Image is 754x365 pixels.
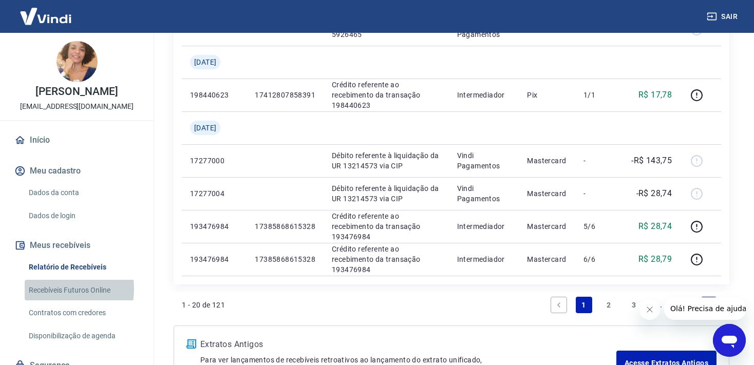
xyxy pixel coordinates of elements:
p: 17412807858391 [255,90,315,100]
p: Crédito referente ao recebimento da transação 193476984 [332,211,441,242]
p: Débito referente à liquidação da UR 13214573 via CIP [332,150,441,171]
a: Jump forward [651,297,667,313]
img: ícone [186,339,196,349]
p: Vindi Pagamentos [457,183,511,204]
p: 1 - 20 de 121 [182,300,225,310]
p: 193476984 [190,221,238,232]
p: Mastercard [527,156,567,166]
iframe: Mensagem da empresa [664,297,746,320]
p: 17385868615328 [255,221,315,232]
p: Pix [527,90,567,100]
p: 17277000 [190,156,238,166]
p: - [583,188,614,199]
a: Page 3 [626,297,642,313]
p: Débito referente à liquidação da UR 13214573 via CIP [332,183,441,204]
p: Crédito referente ao recebimento da transação 198440623 [332,80,441,110]
p: Extratos Antigos [200,338,616,351]
p: [PERSON_NAME] [35,86,118,97]
p: 1/1 [583,90,614,100]
p: 193476984 [190,254,238,264]
p: -R$ 28,74 [636,187,672,200]
p: R$ 28,74 [638,220,672,233]
button: Meus recebíveis [12,234,141,257]
img: Vindi [12,1,79,32]
a: Disponibilização de agenda [25,325,141,347]
p: Vindi Pagamentos [457,150,511,171]
a: Dados da conta [25,182,141,203]
iframe: Fechar mensagem [639,299,660,320]
span: Olá! Precisa de ajuda? [6,7,86,15]
p: Mastercard [527,221,567,232]
button: Sair [705,7,742,26]
a: Recebíveis Futuros Online [25,280,141,301]
p: [EMAIL_ADDRESS][DOMAIN_NAME] [20,101,134,112]
p: R$ 28,79 [638,253,672,265]
p: 5/6 [583,221,614,232]
a: Dados de login [25,205,141,226]
p: 17277004 [190,188,238,199]
p: Crédito referente ao recebimento da transação 193476984 [332,244,441,275]
p: 198440623 [190,90,238,100]
a: Page 2 [600,297,617,313]
p: Mastercard [527,254,567,264]
a: Início [12,129,141,151]
p: Mastercard [527,188,567,199]
span: [DATE] [194,123,216,133]
p: 6/6 [583,254,614,264]
a: Next page [701,297,717,313]
iframe: Botão para abrir a janela de mensagens [713,324,746,357]
a: Page 1 is your current page [576,297,592,313]
a: Page 7 [675,297,692,313]
p: 17385868615328 [255,254,315,264]
ul: Pagination [546,293,721,317]
p: Intermediador [457,221,511,232]
a: Relatório de Recebíveis [25,257,141,278]
p: - [583,156,614,166]
a: Contratos com credores [25,302,141,323]
p: R$ 17,78 [638,89,672,101]
img: a46899a6-c9b7-403c-8271-7e1182428f17.jpeg [56,41,98,82]
span: [DATE] [194,57,216,67]
p: -R$ 143,75 [631,155,672,167]
p: Intermediador [457,254,511,264]
p: Intermediador [457,90,511,100]
a: Previous page [551,297,567,313]
button: Meu cadastro [12,160,141,182]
